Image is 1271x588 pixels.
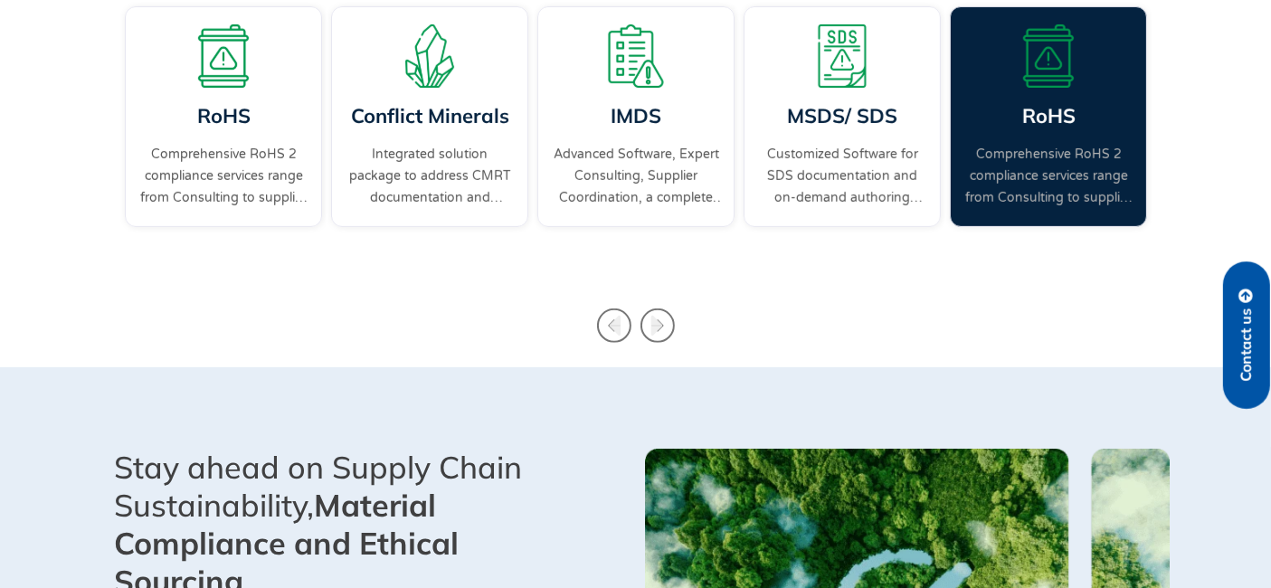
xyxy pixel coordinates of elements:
[196,103,250,128] a: RoHS
[945,2,1152,268] div: 1 / 4
[811,24,874,88] img: A warning board with SDS displaying
[350,103,508,128] a: Conflict Minerals
[192,24,255,88] img: A board with a warning sign
[533,2,739,268] div: 3 / 4
[597,308,631,343] div: Previous slide
[398,24,461,88] img: A representation of minerals
[739,2,945,268] div: 4 / 4
[964,144,1133,209] a: Comprehensive RoHS 2 compliance services range from Consulting to supplier engagement...
[552,144,720,209] a: Advanced Software, Expert Consulting, Supplier Coordination, a complete IMDS solution.
[139,144,308,209] a: Comprehensive RoHS 2 compliance services range from Consulting to supplier engagement...
[611,103,661,128] a: IMDS
[1021,103,1075,128] a: RoHS
[120,2,327,268] div: 1 / 4
[120,2,1152,268] div: Carousel | Horizontal scrolling: Arrow Left & Right
[346,144,514,209] a: Integrated solution package to address CMRT documentation and supplier engagement.
[604,24,668,88] img: A list board with a warning
[1238,308,1255,382] span: Contact us
[787,103,897,128] a: MSDS/ SDS
[1223,261,1270,409] a: Contact us
[640,308,675,343] div: Next slide
[327,2,533,268] div: 2 / 4
[1017,24,1080,88] img: A board with a warning sign
[758,144,926,209] a: Customized Software for SDS documentation and on-demand authoring services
